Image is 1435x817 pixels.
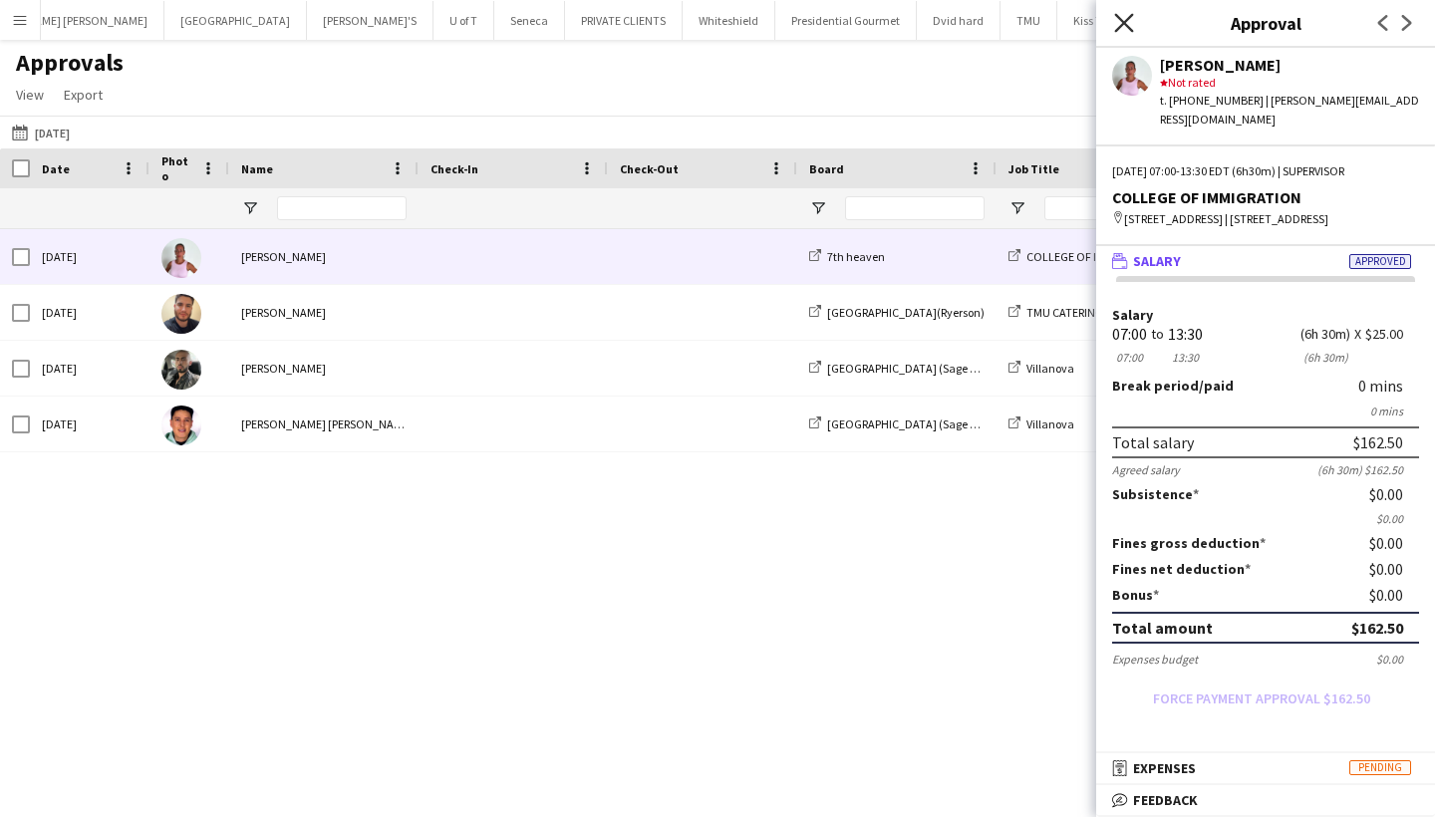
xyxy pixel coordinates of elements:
span: Photo [161,153,193,183]
div: $0.00 [1376,652,1419,667]
span: Villanova [1026,416,1074,431]
h3: Approval [1096,10,1435,36]
button: Presidential Gourmet [775,1,917,40]
span: [GEOGRAPHIC_DATA](Ryerson) [827,305,985,320]
span: Villanova [1026,361,1074,376]
button: TMU [1001,1,1057,40]
button: [DATE] [8,121,74,144]
span: Salary [1133,252,1181,270]
span: Pending [1349,760,1411,775]
div: to [1151,327,1164,342]
mat-expansion-panel-header: ExpensesPending [1096,753,1435,783]
a: Villanova [1008,361,1074,376]
img: Kevin Gomez [161,350,201,390]
div: [DATE] [30,341,149,396]
a: COLLEGE OF IMMIGRATION [1008,249,1164,264]
a: Export [56,82,111,108]
mat-expansion-panel-header: Feedback [1096,785,1435,815]
span: [GEOGRAPHIC_DATA] (Sage Dining) [827,361,1007,376]
input: Name Filter Input [277,196,407,220]
div: Total salary [1112,432,1194,452]
button: Dvid hard [917,1,1001,40]
img: Vicky Stimac [161,238,201,278]
a: [GEOGRAPHIC_DATA] (Sage Dining) [809,361,1007,376]
span: Date [42,161,70,176]
div: $0.00 [1369,485,1419,503]
div: [PERSON_NAME] [229,341,419,396]
div: 07:00 [1112,350,1147,365]
label: Fines gross deduction [1112,534,1266,552]
div: Agreed salary [1112,462,1180,477]
span: Break period [1112,377,1199,395]
span: Approved [1349,254,1411,269]
div: 6h 30m [1300,327,1350,342]
button: [PERSON_NAME]'S [307,1,433,40]
input: Job Title Filter Input [1044,196,1184,220]
div: Not rated [1160,74,1419,92]
div: [DATE] [30,397,149,451]
label: Salary [1112,308,1419,323]
a: View [8,82,52,108]
span: Check-Out [620,161,679,176]
label: /paid [1112,377,1234,395]
img: Danny Garrido [161,294,201,334]
div: [PERSON_NAME] [229,285,419,340]
div: 07:00 [1112,327,1147,342]
span: Feedback [1133,791,1198,809]
button: Open Filter Menu [809,199,827,217]
div: 0 mins [1112,404,1419,418]
div: $25.00 [1365,327,1419,342]
span: Export [64,86,103,104]
button: Open Filter Menu [1008,199,1026,217]
img: Rodolfo Sebastián López [161,406,201,445]
button: [GEOGRAPHIC_DATA] [164,1,307,40]
div: 13:30 [1168,327,1203,342]
span: Expenses [1133,759,1196,777]
button: U of T [433,1,494,40]
span: Board [809,161,844,176]
mat-expansion-panel-header: SalaryApproved [1096,246,1435,276]
button: Kiss The Cook [1057,1,1159,40]
span: Name [241,161,273,176]
div: Expenses budget [1112,652,1198,667]
div: 13:30 [1168,350,1203,365]
label: Bonus [1112,586,1159,604]
div: [DATE] [30,229,149,284]
div: [DATE] 07:00-13:30 EDT (6h30m) | SUPERVISOR [1112,162,1419,180]
label: Subsistence [1112,485,1199,503]
div: $162.50 [1351,618,1403,638]
div: t. [PHONE_NUMBER] | [PERSON_NAME][EMAIL_ADDRESS][DOMAIN_NAME] [1160,92,1419,128]
div: [PERSON_NAME] [229,229,419,284]
div: $0.00 [1369,586,1419,604]
span: Job Title [1008,161,1059,176]
div: (6h 30m) $162.50 [1317,462,1419,477]
div: $162.50 [1353,432,1403,452]
button: Whiteshield [683,1,775,40]
div: [STREET_ADDRESS] | [STREET_ADDRESS] [1112,210,1419,228]
button: PRIVATE CLIENTS [565,1,683,40]
input: Board Filter Input [845,196,985,220]
div: [DATE] [30,285,149,340]
label: Fines net deduction [1112,560,1251,578]
div: X [1354,327,1361,342]
a: Villanova [1008,416,1074,431]
span: 7th heaven [827,249,885,264]
div: $0.00 [1369,534,1419,552]
div: Total amount [1112,618,1213,638]
div: 0 mins [1358,377,1419,395]
span: [GEOGRAPHIC_DATA] (Sage Dining) [827,416,1007,431]
div: $0.00 [1369,560,1419,578]
div: $0.00 [1112,511,1419,526]
div: COLLEGE OF IMMIGRATION [1112,188,1419,206]
button: Open Filter Menu [241,199,259,217]
button: Seneca [494,1,565,40]
span: TMU CATERING DELIVERY [1026,305,1151,320]
a: 7th heaven [809,249,885,264]
div: 6h 30m [1300,350,1350,365]
div: [PERSON_NAME] [PERSON_NAME] [229,397,419,451]
a: TMU CATERING DELIVERY [1008,305,1151,320]
a: [GEOGRAPHIC_DATA] (Sage Dining) [809,416,1007,431]
span: Check-In [430,161,478,176]
a: [GEOGRAPHIC_DATA](Ryerson) [809,305,985,320]
span: COLLEGE OF IMMIGRATION [1026,249,1164,264]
